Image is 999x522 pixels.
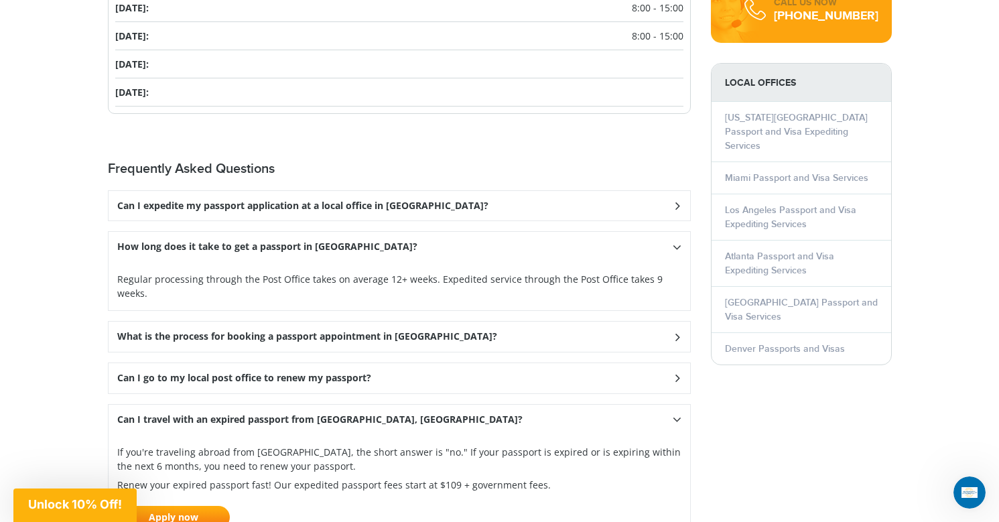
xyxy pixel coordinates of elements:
[725,112,868,151] a: [US_STATE][GEOGRAPHIC_DATA] Passport and Visa Expediting Services
[725,343,845,354] a: Denver Passports and Visas
[28,497,122,511] span: Unlock 10% Off!
[115,78,683,107] li: [DATE]:
[108,161,691,177] h2: Frequently Asked Questions
[117,445,681,473] p: If you're traveling abroad from [GEOGRAPHIC_DATA], the short answer is "no." If your passport is ...
[117,272,681,300] p: Regular processing through the Post Office takes on average 12+ weeks. Expedited service through ...
[725,172,868,184] a: Miami Passport and Visa Services
[117,331,497,342] h3: What is the process for booking a passport appointment in [GEOGRAPHIC_DATA]?
[117,414,523,426] h3: Can I travel with an expired passport from [GEOGRAPHIC_DATA], [GEOGRAPHIC_DATA]?
[725,297,878,322] a: [GEOGRAPHIC_DATA] Passport and Visa Services
[632,1,683,15] span: 8:00 - 15:00
[725,251,834,276] a: Atlanta Passport and Visa Expediting Services
[953,476,986,509] iframe: Intercom live chat
[725,204,856,230] a: Los Angeles Passport and Visa Expediting Services
[712,64,891,102] strong: LOCAL OFFICES
[13,488,137,522] div: Unlock 10% Off!
[115,22,683,50] li: [DATE]:
[632,29,683,43] span: 8:00 - 15:00
[117,373,371,384] h3: Can I go to my local post office to renew my passport?
[115,50,683,78] li: [DATE]:
[117,200,488,212] h3: Can I expedite my passport application at a local office in [GEOGRAPHIC_DATA]?
[117,241,417,253] h3: How long does it take to get a passport in [GEOGRAPHIC_DATA]?
[774,9,878,23] div: [PHONE_NUMBER]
